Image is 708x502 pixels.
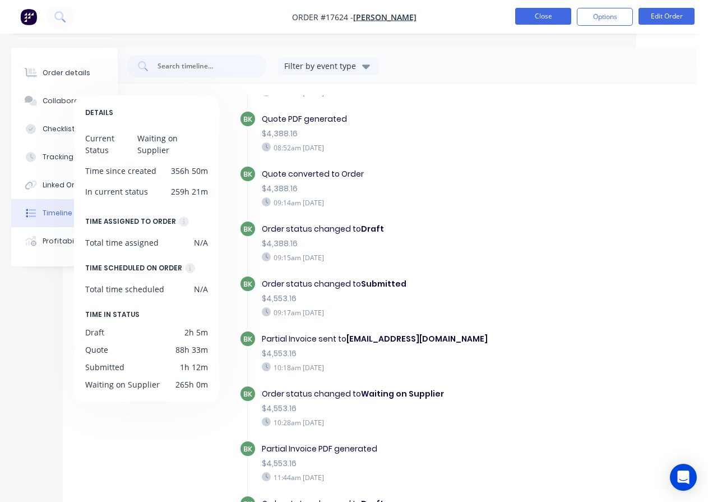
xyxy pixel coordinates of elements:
[262,443,536,455] div: Partial Invoice PDF generated
[85,308,140,321] span: TIME IN STATUS
[43,180,91,190] div: Linked Orders
[171,165,208,177] div: 356h 50m
[243,389,252,399] span: BK
[11,199,118,227] button: Timeline
[262,113,536,125] div: Quote PDF generated
[262,197,536,208] div: 09:14am [DATE]
[85,215,176,228] div: TIME ASSIGNED TO ORDER
[43,96,87,106] div: Collaborate
[43,68,90,78] div: Order details
[85,344,108,356] div: Quote
[353,12,417,22] a: [PERSON_NAME]
[262,417,536,427] div: 10:28am [DATE]
[262,142,536,153] div: 08:52am [DATE]
[361,388,444,399] b: Waiting on Supplier
[670,464,697,491] div: Open Intercom Messenger
[85,165,156,177] div: Time since created
[85,186,148,197] div: In current status
[262,333,536,345] div: Partial Invoice sent to
[243,169,252,179] span: BK
[85,379,160,390] div: Waiting on Supplier
[577,8,633,26] button: Options
[262,223,536,235] div: Order status changed to
[11,143,118,171] button: Tracking
[284,60,359,72] div: Filter by event type
[262,472,536,482] div: 11:44am [DATE]
[43,236,85,246] div: Profitability
[243,334,252,344] span: BK
[180,361,208,373] div: 1h 12m
[262,293,536,305] div: $4,553.16
[262,128,536,140] div: $4,388.16
[243,114,252,125] span: BK
[194,283,208,295] div: N/A
[11,227,118,255] button: Profitability
[85,132,137,156] div: Current Status
[243,224,252,234] span: BK
[262,403,536,415] div: $4,553.16
[85,262,182,274] div: TIME SCHEDULED ON ORDER
[262,348,536,360] div: $4,553.16
[20,8,37,25] img: Factory
[262,238,536,250] div: $4,388.16
[292,12,353,22] span: Order #17624 -
[137,132,208,156] div: Waiting on Supplier
[361,278,406,289] b: Submitted
[11,87,118,115] button: Collaborate
[278,58,379,75] button: Filter by event type
[85,326,104,338] div: Draft
[515,8,571,25] button: Close
[262,458,536,469] div: $4,553.16
[262,183,536,195] div: $4,388.16
[11,171,118,199] button: Linked Orders
[262,278,536,290] div: Order status changed to
[43,152,73,162] div: Tracking
[171,186,208,197] div: 259h 21m
[85,107,113,119] span: DETAILS
[85,283,164,295] div: Total time scheduled
[85,237,159,248] div: Total time assigned
[194,237,208,248] div: N/A
[262,307,536,317] div: 09:17am [DATE]
[11,115,118,143] button: Checklists 0/0
[243,279,252,289] span: BK
[11,59,118,87] button: Order details
[262,362,536,372] div: 10:18am [DATE]
[43,124,92,134] div: Checklists 0/0
[85,361,124,373] div: Submitted
[262,168,536,180] div: Quote converted to Order
[346,333,488,344] b: [EMAIL_ADDRESS][DOMAIN_NAME]
[243,444,252,454] span: BK
[638,8,695,25] button: Edit Order
[175,344,208,356] div: 88h 33m
[184,326,208,338] div: 2h 5m
[262,388,536,400] div: Order status changed to
[262,252,536,262] div: 09:15am [DATE]
[156,61,249,72] input: Search timeline...
[361,223,384,234] b: Draft
[43,208,72,218] div: Timeline
[175,379,208,390] div: 265h 0m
